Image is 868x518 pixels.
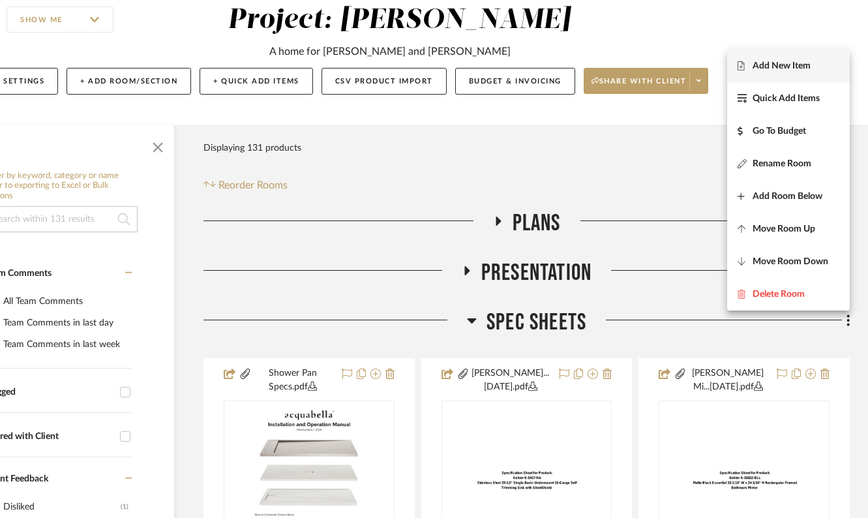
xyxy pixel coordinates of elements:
span: Move Room Up [753,223,815,234]
span: Quick Add Items [753,93,820,104]
span: Move Room Down [753,256,828,267]
span: Rename Room [753,158,811,169]
span: Go To Budget [753,125,806,136]
span: Add New Item [753,60,811,71]
span: Add Room Below [753,190,822,202]
span: Delete Room [753,288,805,299]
